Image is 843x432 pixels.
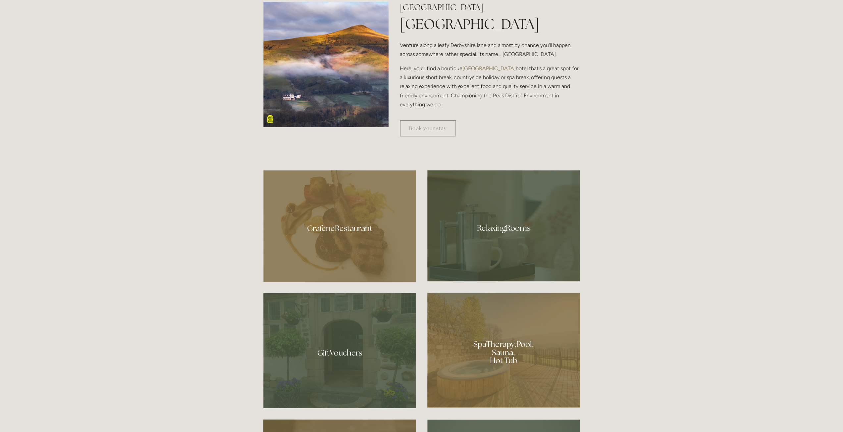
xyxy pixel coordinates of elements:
[263,170,416,282] a: Cutlet and shoulder of Cabrito goat, smoked aubergine, beetroot terrine, savoy cabbage, melting b...
[400,64,580,109] p: Here, you’ll find a boutique hotel that’s a great spot for a luxurious short break, countryside h...
[400,14,580,34] h1: [GEOGRAPHIC_DATA]
[400,2,580,13] h2: [GEOGRAPHIC_DATA]
[427,293,580,408] a: Hot tub view, Losehill Hotel
[400,120,456,136] a: Book your stay
[400,41,580,59] p: Venture along a leafy Derbyshire lane and almost by chance you'll happen across somewhere rather ...
[427,170,580,281] a: photo of a tea tray and its cups, Losehill House
[462,65,516,72] a: [GEOGRAPHIC_DATA]
[263,293,416,408] a: External view of Losehill Hotel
